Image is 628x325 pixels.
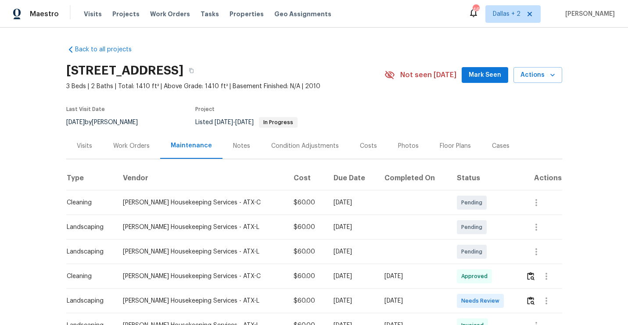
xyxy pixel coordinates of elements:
div: $60.00 [294,272,319,281]
span: Pending [461,247,486,256]
button: Review Icon [526,290,536,311]
span: Work Orders [150,10,190,18]
h2: [STREET_ADDRESS] [66,66,183,75]
span: Dallas + 2 [493,10,520,18]
div: Landscaping [67,296,109,305]
div: [DATE] [334,272,371,281]
div: $60.00 [294,247,319,256]
th: Status [450,166,518,190]
div: [DATE] [334,223,371,232]
th: Cost [287,166,327,190]
button: Actions [513,67,562,83]
span: Needs Review [461,296,503,305]
div: [PERSON_NAME] Housekeeping Services - ATX-C [123,198,280,207]
span: Pending [461,223,486,232]
span: Tasks [201,11,219,17]
div: Notes [233,142,250,150]
span: Pending [461,198,486,207]
div: [DATE] [334,198,371,207]
div: [DATE] [384,296,443,305]
span: In Progress [260,120,297,125]
span: Properties [230,10,264,18]
span: Last Visit Date [66,107,105,112]
div: Maintenance [171,141,212,150]
span: Not seen [DATE] [400,71,456,79]
th: Due Date [327,166,378,190]
button: Copy Address [183,63,199,79]
div: $60.00 [294,296,319,305]
th: Completed On [377,166,450,190]
div: Condition Adjustments [271,142,339,150]
div: [DATE] [384,272,443,281]
button: Review Icon [526,266,536,287]
div: Work Orders [113,142,150,150]
div: [PERSON_NAME] Housekeeping Services - ATX-C [123,272,280,281]
span: Visits [84,10,102,18]
span: Projects [112,10,140,18]
span: Project [195,107,215,112]
div: Visits [77,142,92,150]
div: Landscaping [67,223,109,232]
div: Cleaning [67,272,109,281]
img: Review Icon [527,272,535,280]
span: [DATE] [66,119,85,125]
span: Listed [195,119,298,125]
div: [PERSON_NAME] Housekeeping Services - ATX-L [123,223,280,232]
span: - [215,119,254,125]
div: Landscaping [67,247,109,256]
div: [PERSON_NAME] Housekeeping Services - ATX-L [123,247,280,256]
div: $60.00 [294,198,319,207]
span: Maestro [30,10,59,18]
button: Mark Seen [462,67,508,83]
th: Actions [519,166,562,190]
span: Approved [461,272,491,281]
span: [DATE] [215,119,233,125]
span: 3 Beds | 2 Baths | Total: 1410 ft² | Above Grade: 1410 ft² | Basement Finished: N/A | 2010 [66,82,384,91]
div: [DATE] [334,247,371,256]
span: Actions [520,70,555,81]
div: Photos [398,142,419,150]
div: Costs [360,142,377,150]
div: Cases [492,142,510,150]
div: [PERSON_NAME] Housekeeping Services - ATX-L [123,296,280,305]
div: Cleaning [67,198,109,207]
th: Vendor [116,166,287,190]
span: Mark Seen [469,70,501,81]
img: Review Icon [527,296,535,305]
div: 46 [473,5,479,14]
span: [DATE] [235,119,254,125]
span: [PERSON_NAME] [562,10,615,18]
a: Back to all projects [66,45,151,54]
div: by [PERSON_NAME] [66,117,148,128]
div: $60.00 [294,223,319,232]
th: Type [66,166,116,190]
div: Floor Plans [440,142,471,150]
span: Geo Assignments [274,10,331,18]
div: [DATE] [334,296,371,305]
